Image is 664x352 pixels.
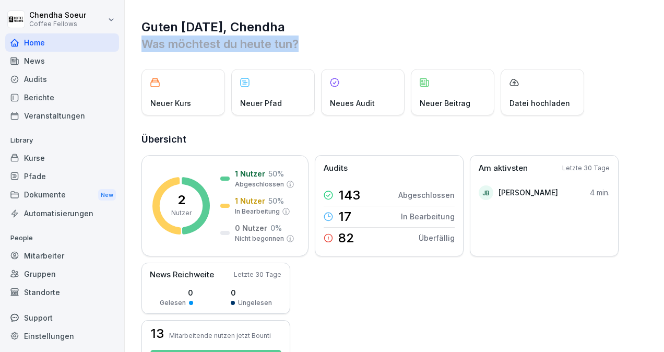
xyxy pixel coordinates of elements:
p: Am aktivsten [479,162,528,174]
p: Letzte 30 Tage [562,163,610,173]
h2: Übersicht [141,132,648,147]
a: Standorte [5,283,119,301]
p: Abgeschlossen [398,190,455,201]
a: Home [5,33,119,52]
p: Neuer Kurs [150,98,191,109]
p: 82 [338,232,354,244]
a: Pfade [5,167,119,185]
p: Coffee Fellows [29,20,86,28]
p: Letzte 30 Tage [234,270,281,279]
a: Mitarbeiter [5,247,119,265]
p: 2 [177,194,185,206]
div: Dokumente [5,185,119,205]
h1: Guten [DATE], Chendha [141,19,648,36]
p: Überfällig [419,232,455,243]
p: Abgeschlossen [235,180,284,189]
div: New [98,189,116,201]
p: In Bearbeitung [401,211,455,222]
p: Neues Audit [330,98,375,109]
p: 17 [338,210,351,223]
p: Library [5,132,119,149]
div: JB [479,185,493,200]
a: DokumenteNew [5,185,119,205]
p: Gelesen [160,298,186,308]
p: Datei hochladen [509,98,570,109]
p: Nicht begonnen [235,234,284,243]
p: 0 [160,287,193,298]
a: Einstellungen [5,327,119,345]
p: Neuer Beitrag [420,98,470,109]
p: 1 Nutzer [235,195,265,206]
p: 0 Nutzer [235,222,267,233]
p: [PERSON_NAME] [499,187,558,198]
p: 4 min. [590,187,610,198]
a: Veranstaltungen [5,107,119,125]
p: In Bearbeitung [235,207,280,216]
p: News Reichweite [150,269,214,281]
p: Neuer Pfad [240,98,282,109]
p: 0 [231,287,272,298]
p: Was möchtest du heute tun? [141,36,648,52]
a: Berichte [5,88,119,107]
p: 1 Nutzer [235,168,265,179]
p: People [5,230,119,247]
p: Chendha Soeur [29,11,86,20]
h3: 13 [150,327,164,340]
a: Gruppen [5,265,119,283]
p: 143 [338,189,360,202]
a: News [5,52,119,70]
a: Kurse [5,149,119,167]
p: 50 % [268,195,284,206]
p: Nutzer [171,208,192,218]
p: Audits [324,162,348,174]
a: Automatisierungen [5,204,119,222]
p: Mitarbeitende nutzen jetzt Bounti [169,332,271,339]
a: Audits [5,70,119,88]
p: 0 % [270,222,282,233]
p: 50 % [268,168,284,179]
p: Ungelesen [238,298,272,308]
div: Support [5,309,119,327]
